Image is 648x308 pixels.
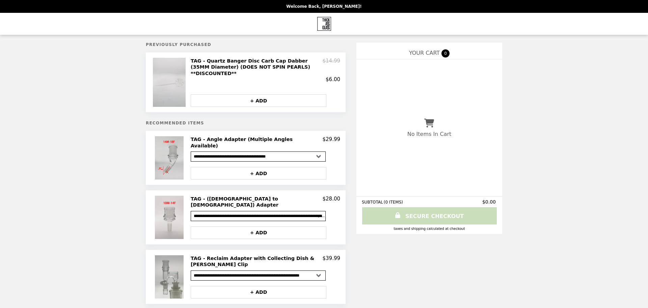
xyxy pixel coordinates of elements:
[191,211,326,221] select: Select a product variant
[153,58,187,107] img: TAG - Quartz Banger Disc Carb Cap Dabber (35MM Diameter) (DOES NOT SPIN PEARLS) **DISCOUNTED**
[155,136,185,180] img: TAG - Angle Adapter (Multiple Angles Available)
[191,151,326,162] select: Select a product variant
[323,255,341,268] p: $39.99
[146,42,346,47] h5: Previously Purchased
[155,255,185,299] img: TAG - Reclaim Adapter with Collecting Dish & Keck Clip
[317,17,331,31] img: Brand Logo
[326,76,340,82] p: $6.00
[362,227,497,231] div: Taxes and Shipping calculated at checkout
[191,227,326,239] button: + ADD
[191,58,323,76] h2: TAG - Quartz Banger Disc Carb Cap Dabber (35MM Diameter) (DOES NOT SPIN PEARLS) **DISCOUNTED**
[384,200,403,205] span: ( 0 ITEMS )
[409,50,440,56] span: YOUR CART
[441,49,450,57] span: 0
[323,58,341,76] p: $14.99
[323,196,341,208] p: $28.00
[191,286,326,299] button: + ADD
[362,200,384,205] span: SUBTOTAL
[146,121,346,125] h5: Recommended Items
[191,270,326,281] select: Select a product variant
[191,255,323,268] h2: TAG - Reclaim Adapter with Collecting Dish & [PERSON_NAME] Clip
[191,167,326,180] button: + ADD
[407,131,451,137] p: No Items In Cart
[286,4,361,9] p: Welcome Back, [PERSON_NAME]!
[323,136,341,149] p: $29.99
[191,94,326,107] button: + ADD
[482,199,497,205] span: $0.00
[155,196,185,239] img: TAG - (Male to Female) Adapter
[191,196,323,208] h2: TAG - ([DEMOGRAPHIC_DATA] to [DEMOGRAPHIC_DATA]) Adapter
[191,136,323,149] h2: TAG - Angle Adapter (Multiple Angles Available)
